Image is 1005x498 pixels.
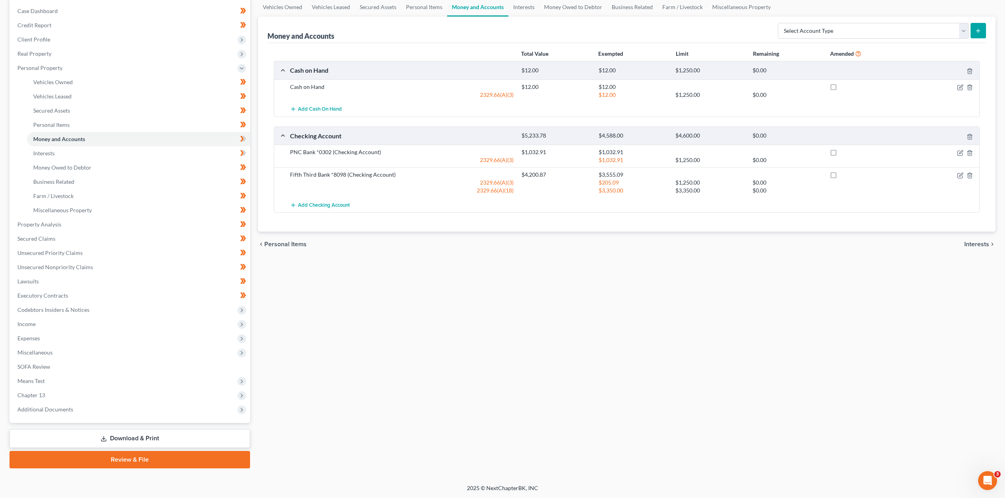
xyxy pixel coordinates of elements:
[595,67,672,74] div: $12.00
[595,91,672,99] div: $12.00
[33,150,55,157] span: Interests
[27,160,250,175] a: Money Owed to Debtor
[671,91,749,99] div: $1,250.00
[989,241,996,247] i: chevron_right
[749,187,826,194] div: $0.00
[11,217,250,232] a: Property Analysis
[17,8,58,14] span: Case Dashboard
[17,349,53,356] span: Miscellaneous
[749,67,826,74] div: $0.00
[27,132,250,146] a: Money and Accounts
[17,406,73,413] span: Additional Documents
[749,156,826,164] div: $0.00
[17,392,45,398] span: Chapter 13
[17,321,36,327] span: Income
[749,132,826,140] div: $0.00
[753,50,779,57] strong: Remaining
[518,171,595,179] div: $4,200.87
[595,132,672,140] div: $4,588.00
[11,18,250,32] a: Credit Report
[286,83,518,91] div: Cash on Hand
[27,175,250,189] a: Business Related
[518,67,595,74] div: $12.00
[749,91,826,99] div: $0.00
[33,79,73,85] span: Vehicles Owned
[27,146,250,160] a: Interests
[11,260,250,274] a: Unsecured Nonpriority Claims
[286,179,518,187] div: 2329.66(A)(3)
[33,93,72,100] span: Vehicles Leased
[749,179,826,187] div: $0.00
[11,246,250,260] a: Unsecured Priority Claims
[518,148,595,156] div: $1,032.91
[286,66,518,74] div: Cash on Hand
[671,179,749,187] div: $1,250.00
[671,67,749,74] div: $1,250.00
[9,429,250,448] a: Download & Print
[17,249,83,256] span: Unsecured Priority Claims
[994,471,1001,477] span: 3
[595,148,672,156] div: $1,032.91
[964,241,996,247] button: Interests chevron_right
[598,50,623,57] strong: Exempted
[964,241,989,247] span: Interests
[518,132,595,140] div: $5,233.78
[11,232,250,246] a: Secured Claims
[17,335,40,341] span: Expenses
[17,36,50,43] span: Client Profile
[17,64,63,71] span: Personal Property
[286,171,518,179] div: Fifth Third Bank *8098 (Checking Account)
[595,156,672,164] div: $1,032.91
[830,50,854,57] strong: Amended
[290,102,342,117] button: Add Cash on Hand
[17,363,50,370] span: SOFA Review
[258,241,264,247] i: chevron_left
[298,202,350,208] span: Add Checking Account
[595,83,672,91] div: $12.00
[11,289,250,303] a: Executory Contracts
[33,136,85,142] span: Money and Accounts
[595,171,672,179] div: $3,555.09
[671,132,749,140] div: $4,600.00
[17,292,68,299] span: Executory Contracts
[671,156,749,164] div: $1,250.00
[518,83,595,91] div: $12.00
[33,207,92,213] span: Miscellaneous Property
[33,121,70,128] span: Personal Items
[17,221,61,228] span: Property Analysis
[17,235,55,242] span: Secured Claims
[27,189,250,203] a: Farm / Livestock
[978,471,997,490] iframe: Intercom live chat
[17,264,93,270] span: Unsecured Nonpriority Claims
[9,451,250,468] a: Review & File
[11,360,250,374] a: SOFA Review
[33,178,74,185] span: Business Related
[27,75,250,89] a: Vehicles Owned
[290,198,350,212] button: Add Checking Account
[33,107,70,114] span: Secured Assets
[286,156,518,164] div: 2329.66(A)(3)
[595,179,672,187] div: $205.09
[286,132,518,140] div: Checking Account
[676,50,688,57] strong: Limit
[17,377,45,384] span: Means Test
[27,89,250,104] a: Vehicles Leased
[264,241,307,247] span: Personal Items
[298,106,342,113] span: Add Cash on Hand
[33,192,74,199] span: Farm / Livestock
[11,4,250,18] a: Case Dashboard
[286,187,518,194] div: 2329.66(A)(18)
[27,118,250,132] a: Personal Items
[286,148,518,156] div: PNC Bank *0302 (Checking Account)
[258,241,307,247] button: chevron_left Personal Items
[267,31,334,41] div: Money and Accounts
[671,187,749,194] div: $3,350.00
[595,187,672,194] div: $3,350.00
[521,50,548,57] strong: Total Value
[11,274,250,289] a: Lawsuits
[17,50,51,57] span: Real Property
[286,91,518,99] div: 2329.66(A)(3)
[17,22,51,28] span: Credit Report
[27,104,250,118] a: Secured Assets
[17,306,89,313] span: Codebtors Insiders & Notices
